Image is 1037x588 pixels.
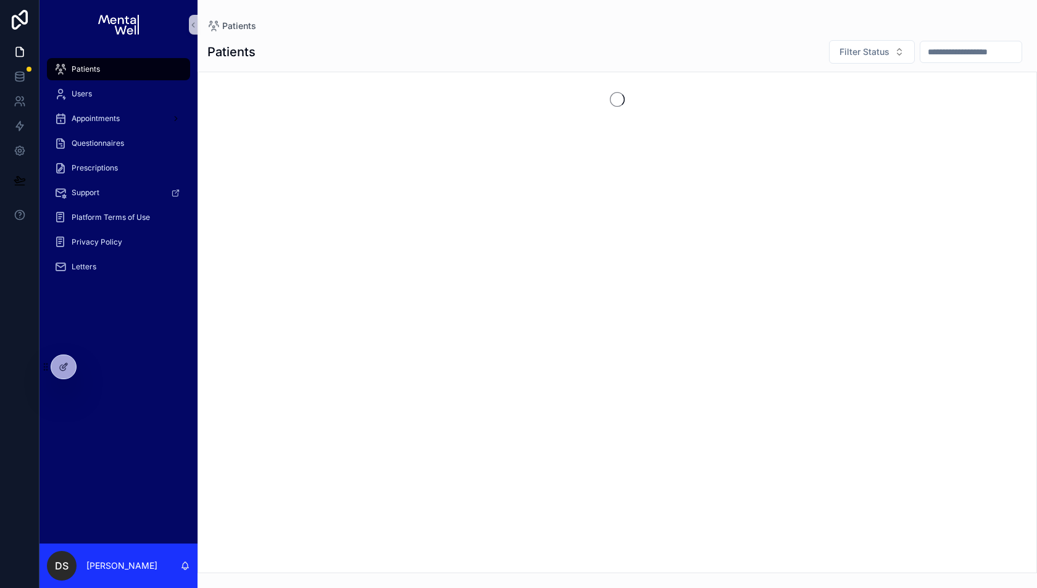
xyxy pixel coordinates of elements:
span: Questionnaires [72,138,124,148]
div: scrollable content [40,49,198,294]
span: Appointments [72,114,120,124]
span: Letters [72,262,96,272]
span: Privacy Policy [72,237,122,247]
span: Support [72,188,99,198]
p: [PERSON_NAME] [86,560,157,572]
a: Patients [207,20,256,32]
span: DS [55,558,69,573]
h1: Patients [207,43,256,61]
img: App logo [98,15,138,35]
button: Select Button [829,40,915,64]
a: Privacy Policy [47,231,190,253]
a: Letters [47,256,190,278]
a: Patients [47,58,190,80]
span: Filter Status [839,46,889,58]
span: Prescriptions [72,163,118,173]
a: Questionnaires [47,132,190,154]
span: Platform Terms of Use [72,212,150,222]
span: Patients [72,64,100,74]
a: Prescriptions [47,157,190,179]
a: Appointments [47,107,190,130]
a: Users [47,83,190,105]
span: Patients [222,20,256,32]
a: Platform Terms of Use [47,206,190,229]
a: Support [47,182,190,204]
span: Users [72,89,92,99]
